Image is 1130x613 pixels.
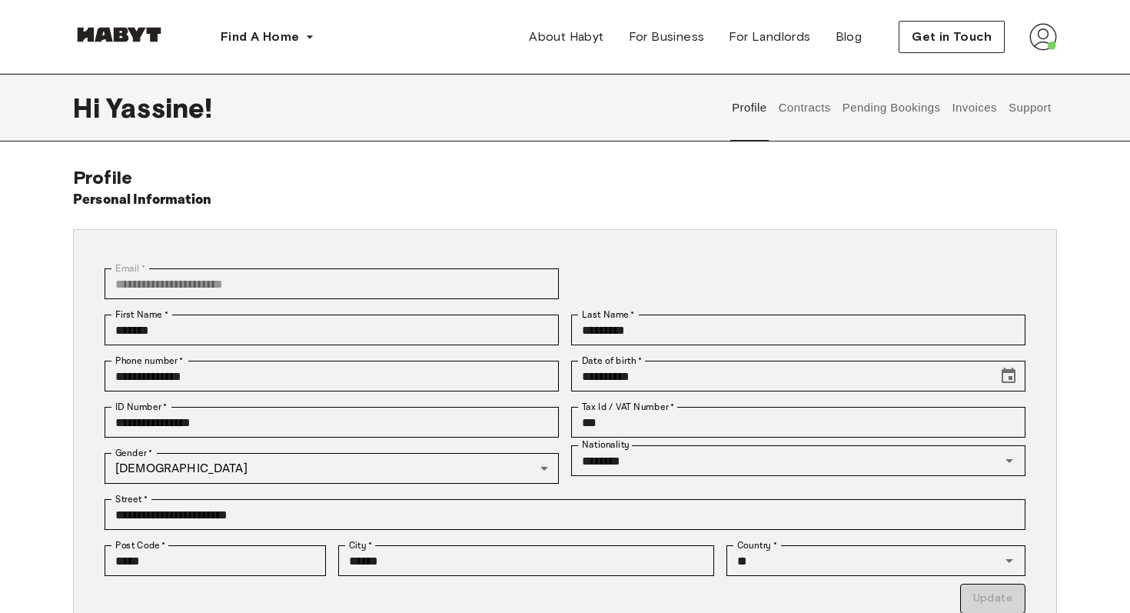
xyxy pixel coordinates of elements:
[730,74,769,142] button: Profile
[73,166,132,188] span: Profile
[115,354,184,368] label: Phone number
[729,28,810,46] span: For Landlords
[1006,74,1053,142] button: Support
[349,538,373,552] label: City
[776,74,833,142] button: Contracts
[840,74,942,142] button: Pending Bookings
[115,538,166,552] label: Post Code
[823,22,875,52] a: Blog
[582,308,635,321] label: Last Name
[221,28,299,46] span: Find A Home
[208,22,327,52] button: Find A Home
[912,28,992,46] span: Get in Touch
[582,354,642,368] label: Date of birth
[716,22,823,52] a: For Landlords
[73,92,106,124] span: Hi
[629,28,705,46] span: For Business
[115,262,145,275] label: Email
[999,450,1020,471] button: Open
[115,446,152,460] label: Gender
[115,308,168,321] label: First Name
[737,538,777,552] label: Country
[617,22,717,52] a: For Business
[105,453,559,484] div: [DEMOGRAPHIC_DATA]
[582,438,630,451] label: Nationality
[950,74,999,142] button: Invoices
[105,268,559,299] div: You can't change your email address at the moment. Please reach out to customer support in case y...
[73,27,165,42] img: Habyt
[999,550,1020,571] button: Open
[836,28,862,46] span: Blog
[115,492,148,506] label: Street
[582,400,674,414] label: Tax Id / VAT Number
[529,28,603,46] span: About Habyt
[726,74,1057,142] div: user profile tabs
[993,361,1024,391] button: Choose date, selected date is May 21, 2004
[1029,23,1057,51] img: avatar
[115,400,167,414] label: ID Number
[517,22,616,52] a: About Habyt
[106,92,212,124] span: Yassine !
[73,189,212,211] h6: Personal Information
[899,21,1005,53] button: Get in Touch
